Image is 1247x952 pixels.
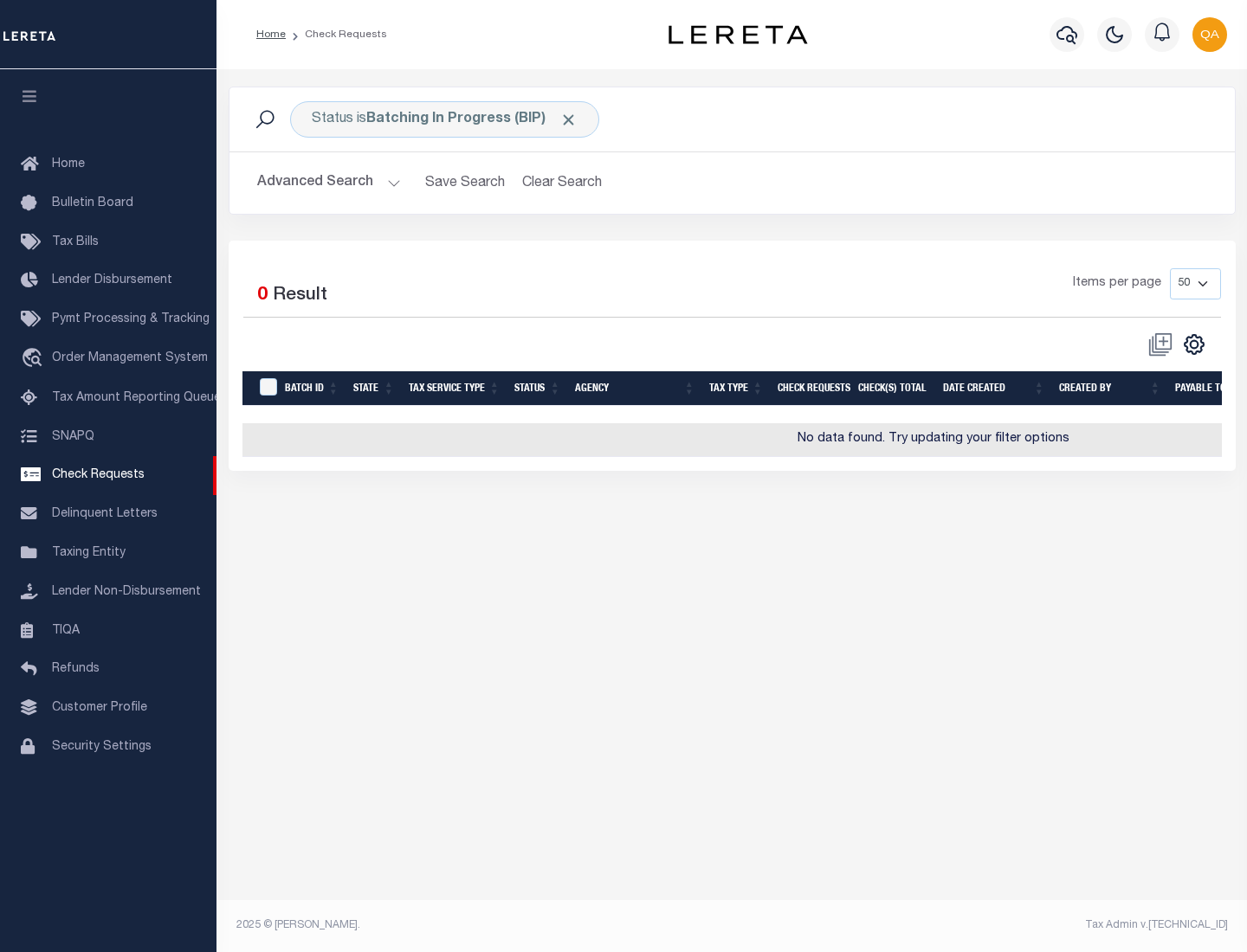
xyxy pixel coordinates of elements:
div: Tax Admin v.[TECHNICAL_ID] [745,917,1228,933]
b: Batching In Progress (BIP) [366,113,578,126]
div: 2025 © [PERSON_NAME]. [223,917,733,933]
label: Result [273,282,327,310]
span: Tax Bills [52,236,99,248]
button: Save Search [415,166,515,200]
th: State: activate to sort column ascending [346,371,402,407]
th: Created By: activate to sort column ascending [1052,371,1168,407]
span: Lender Non-Disbursement [52,586,201,598]
th: Tax Type: activate to sort column ascending [702,371,771,407]
th: Batch Id: activate to sort column ascending [278,371,346,407]
li: Check Requests [286,27,387,42]
span: Home [52,158,85,170]
img: logo-dark.svg [669,25,807,44]
button: Advanced Search [257,166,401,200]
span: Taxing Entity [52,547,126,559]
div: Status is [290,101,599,138]
span: Click to Remove [559,111,578,129]
span: Refunds [52,663,100,675]
th: Check Requests [771,371,851,407]
span: Items per page [1073,274,1161,293]
span: TIQA [52,624,80,636]
span: Customer Profile [52,702,147,714]
span: Check Requests [52,469,145,481]
span: Security Settings [52,741,152,753]
span: Bulletin Board [52,197,133,209]
span: 0 [257,286,268,305]
button: Clear Search [515,166,610,200]
th: Status: activate to sort column ascending [507,371,568,407]
th: Date Created: activate to sort column ascending [936,371,1052,407]
th: Check(s) Total [851,371,936,407]
span: Lender Disbursement [52,274,172,286]
span: Tax Amount Reporting Queue [52,392,221,404]
span: Delinquent Letters [52,508,158,520]
th: Tax Service Type: activate to sort column ascending [402,371,507,407]
span: Order Management System [52,352,208,364]
span: SNAPQ [52,430,94,442]
a: Home [256,29,286,40]
img: svg+xml;base64,PHN2ZyB4bWxucz0iaHR0cDovL3d3dy53My5vcmcvMjAwMC9zdmciIHBvaW50ZXItZXZlbnRzPSJub25lIi... [1192,17,1227,52]
th: Agency: activate to sort column ascending [568,371,702,407]
i: travel_explore [21,348,48,370]
span: Pymt Processing & Tracking [52,313,210,325]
